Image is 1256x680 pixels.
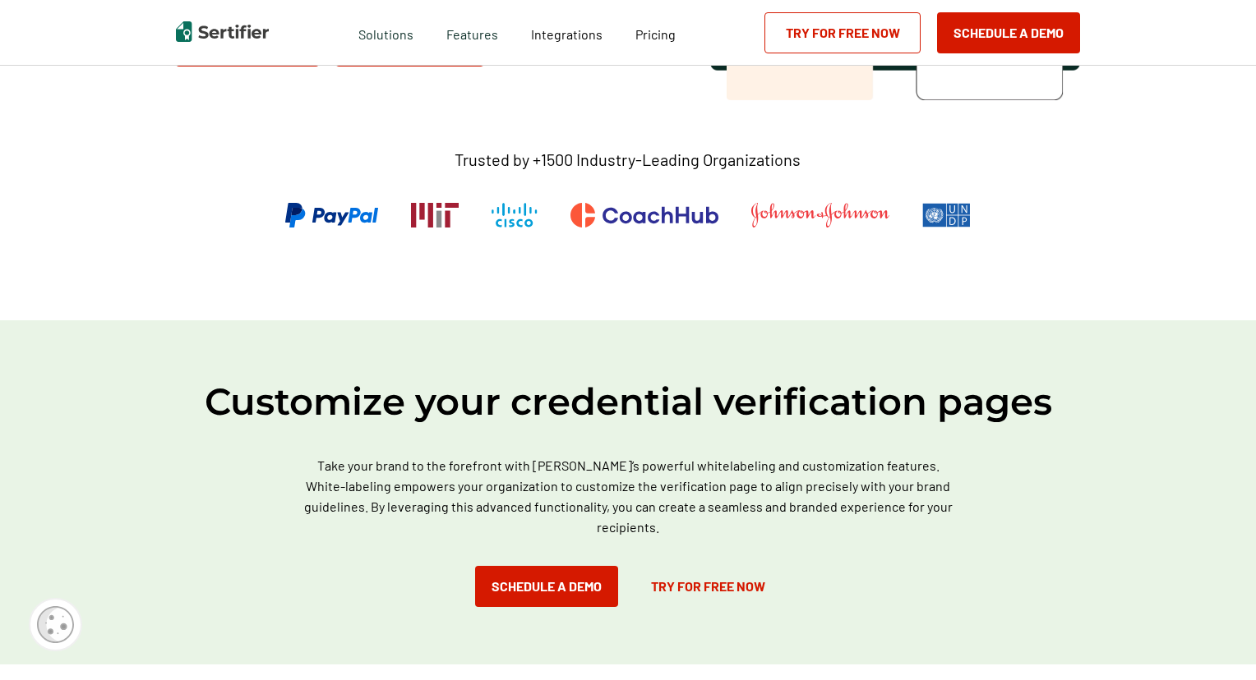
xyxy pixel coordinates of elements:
a: Try for Free Now [635,566,782,607]
p: Trusted by +1500 Industry-Leading Organizations [455,149,801,170]
img: Sertifier | Digital Credentialing Platform [176,21,269,42]
span: Pricing [635,26,676,42]
iframe: Chat Widget [1174,601,1256,680]
span: Features [446,22,498,43]
button: Schedule a Demo [937,12,1080,53]
img: CoachHub [570,203,718,227]
p: Take your brand to the forefront with [PERSON_NAME]’s powerful whitelabeling and customization fe... [283,455,973,537]
img: Massachusetts Institute of Technology [411,203,459,227]
span: Integrations [531,26,603,42]
span: Solutions [358,22,413,43]
a: Pricing [635,22,676,43]
img: Cookie Popup Icon [37,606,74,643]
button: Schedule a Demo [475,566,618,607]
img: UNDP [922,203,971,227]
a: Integrations [531,22,603,43]
img: PayPal [285,203,378,227]
a: Try for Free Now [764,12,921,53]
img: Cisco [492,203,538,227]
img: Johnson & Johnson [751,203,889,227]
h2: Customize your credential verification pages [135,378,1121,425]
